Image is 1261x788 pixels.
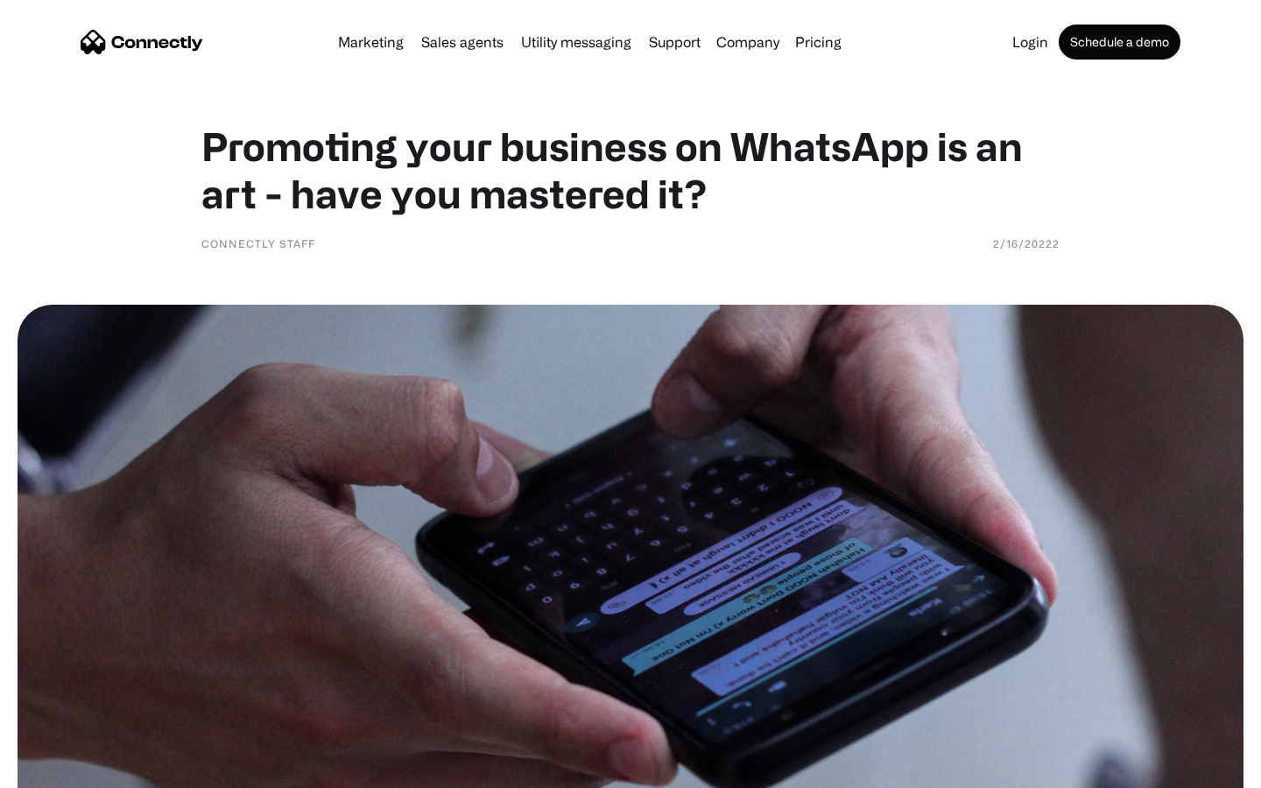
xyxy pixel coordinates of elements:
a: Support [642,35,708,49]
a: Marketing [331,35,411,49]
div: 2/16/20222 [993,235,1060,252]
a: Schedule a demo [1059,25,1180,60]
ul: Language list [35,757,105,782]
a: Utility messaging [514,35,638,49]
div: Connectly Staff [201,235,315,252]
h1: Promoting your business on WhatsApp is an art - have you mastered it? [201,123,1060,217]
aside: Language selected: English [18,757,105,782]
a: Sales agents [414,35,511,49]
div: Company [716,30,779,54]
a: Login [1005,35,1055,49]
a: Pricing [788,35,849,49]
